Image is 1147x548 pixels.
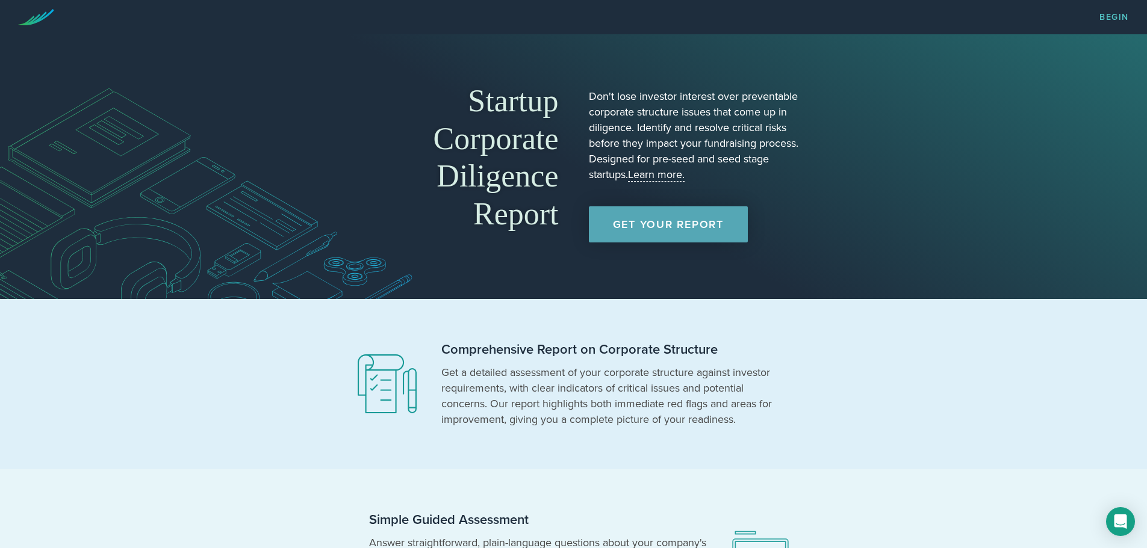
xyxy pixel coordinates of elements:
[369,511,706,529] h2: Simple Guided Assessment
[345,82,559,233] h1: Startup Corporate Diligence Report
[1099,13,1129,22] a: Begin
[589,88,803,182] p: Don't lose investor interest over preventable corporate structure issues that come up in diligenc...
[589,206,748,242] a: Get Your Report
[628,168,685,182] a: Learn more.
[441,341,779,359] h2: Comprehensive Report on Corporate Structure
[1106,507,1135,536] div: Open Intercom Messenger
[441,365,779,427] p: Get a detailed assessment of your corporate structure against investor requirements, with clear i...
